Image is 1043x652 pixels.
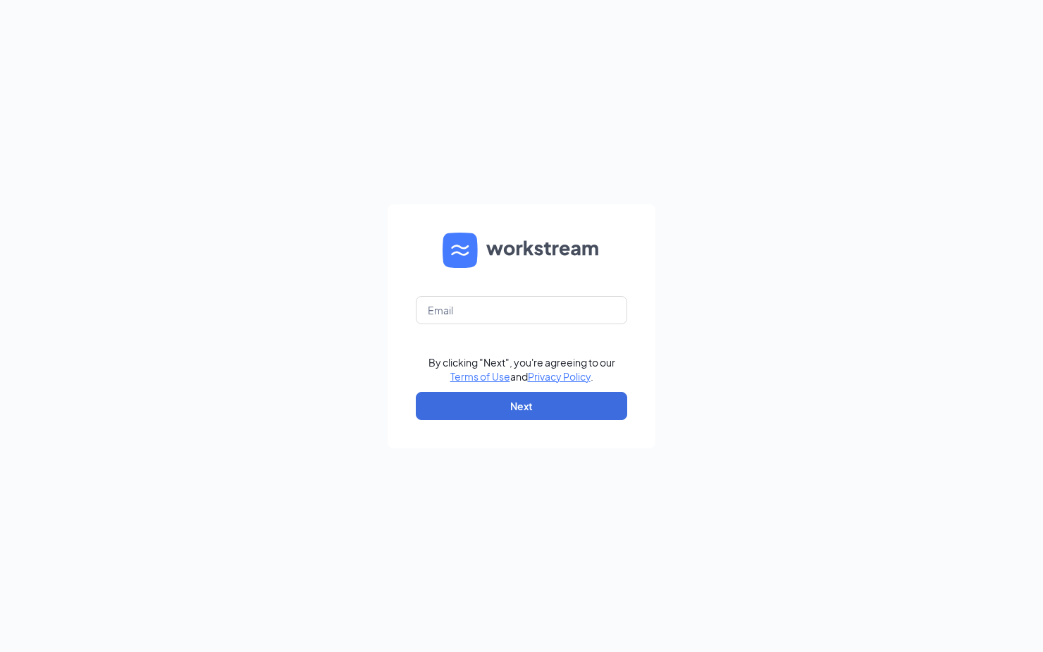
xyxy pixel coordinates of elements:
button: Next [416,392,627,420]
a: Privacy Policy [528,370,591,383]
input: Email [416,296,627,324]
img: WS logo and Workstream text [443,233,600,268]
a: Terms of Use [450,370,510,383]
div: By clicking "Next", you're agreeing to our and . [428,355,615,383]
